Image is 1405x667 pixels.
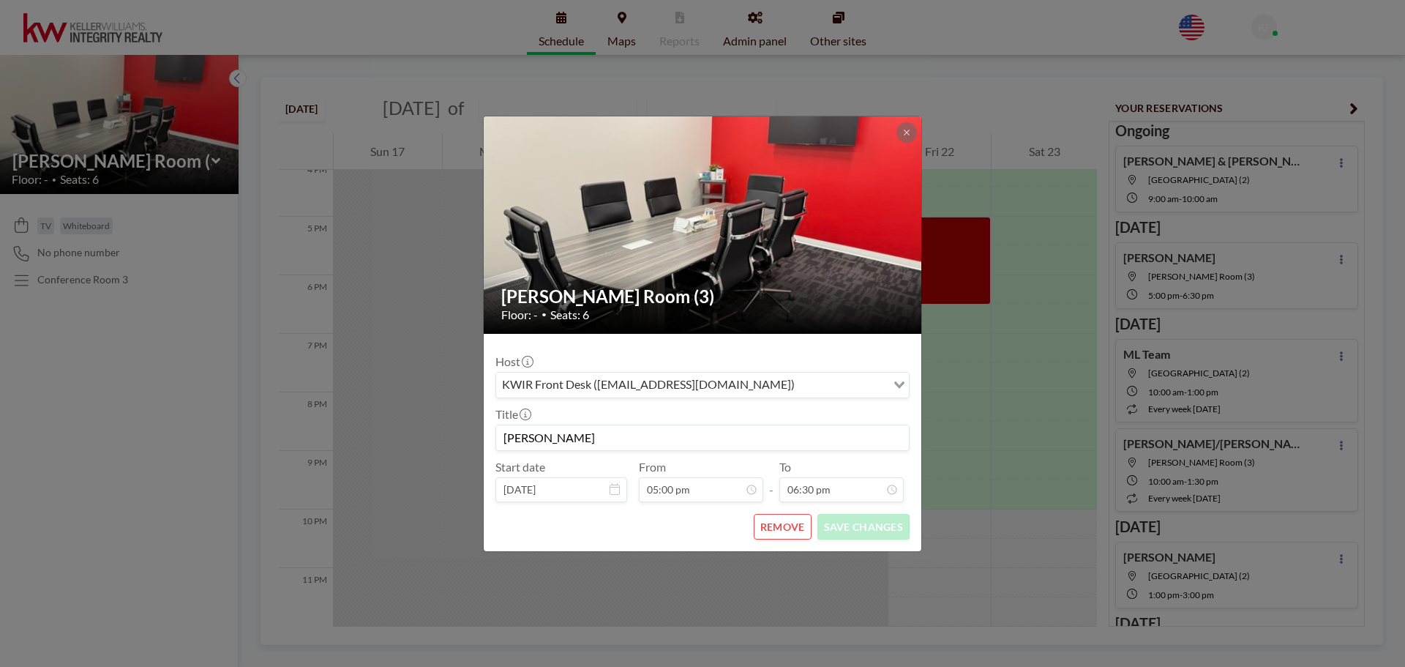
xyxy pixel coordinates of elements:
input: (No title) [496,425,909,450]
button: SAVE CHANGES [817,514,910,540]
span: Seats: 6 [550,308,589,322]
button: REMOVE [754,514,812,540]
div: Search for option [496,373,909,398]
label: To [779,460,791,474]
label: From [639,460,666,474]
span: • [542,309,547,320]
span: KWIR Front Desk ([EMAIL_ADDRESS][DOMAIN_NAME]) [499,376,798,395]
input: Search for option [799,376,885,395]
img: 537.jpg [484,60,923,390]
label: Title [495,407,530,422]
label: Host [495,354,532,369]
span: - [769,465,773,497]
span: Floor: - [501,308,538,322]
label: Start date [495,460,545,474]
h2: [PERSON_NAME] Room (3) [501,286,905,308]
